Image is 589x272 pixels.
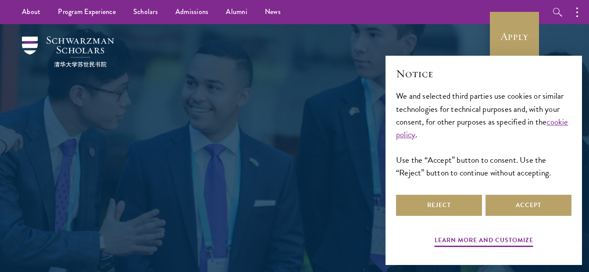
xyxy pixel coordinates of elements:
button: Accept [485,195,571,216]
h2: Notice [396,66,571,81]
button: Learn more and customize [435,235,533,248]
div: We and selected third parties use cookies or similar technologies for technical purposes and, wit... [396,89,571,179]
button: Reject [396,195,482,216]
img: Schwarzman Scholars [22,36,114,67]
a: cookie policy [396,115,568,141]
a: Apply [490,12,539,61]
